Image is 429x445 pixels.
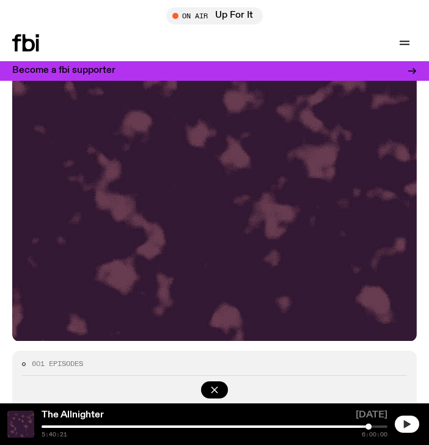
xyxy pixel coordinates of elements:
[42,432,67,438] span: 5:40:21
[32,361,83,367] span: 601 episodes
[362,432,387,438] span: 6:00:00
[42,410,104,420] a: The Allnighter
[166,7,263,24] button: On AirUp For It
[356,411,387,423] span: [DATE]
[12,66,116,75] h3: Become a fbi supporter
